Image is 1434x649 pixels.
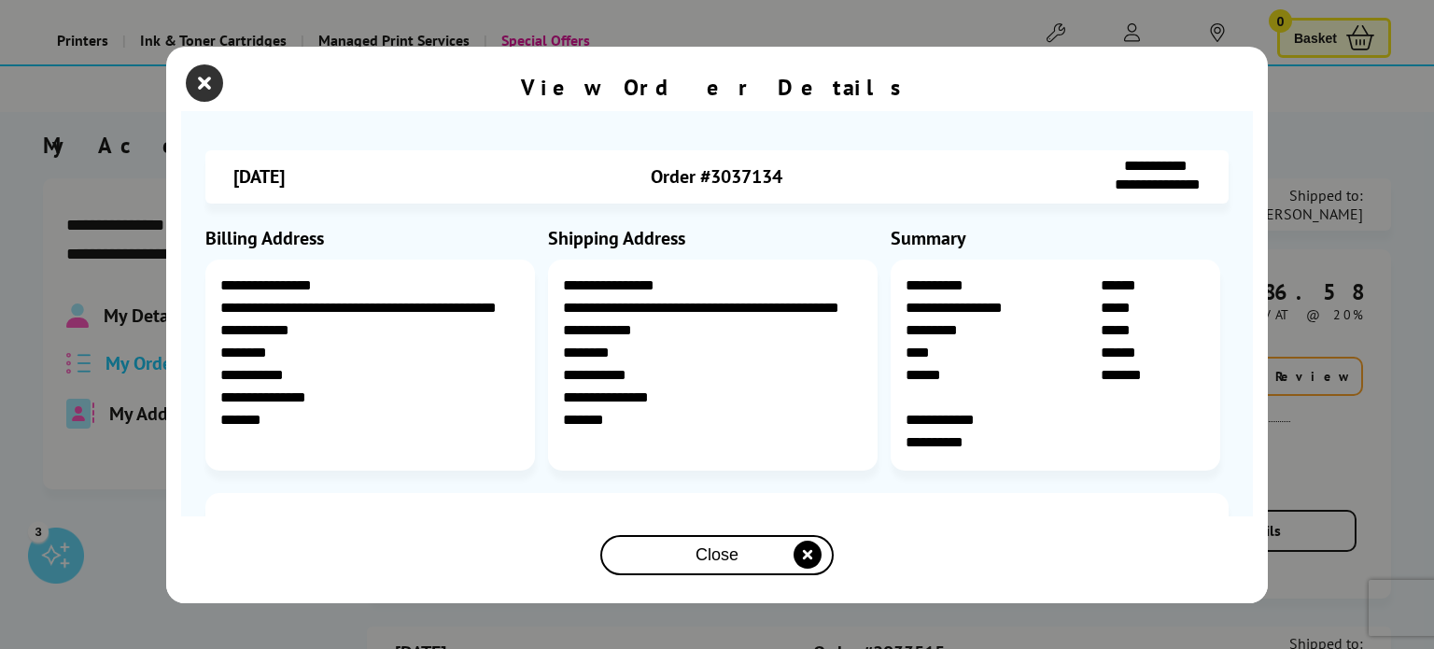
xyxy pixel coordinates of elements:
img: Xerox B230 [258,512,323,577]
div: View Order Details [521,73,913,102]
span: Close [696,545,738,565]
span: Order #3037134 [651,164,782,189]
span: [DATE] [233,164,285,189]
button: close modal [600,535,834,575]
div: Summary [891,226,1229,250]
div: Billing Address [205,226,543,250]
div: Shipping Address [548,226,886,250]
button: close modal [190,69,218,97]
